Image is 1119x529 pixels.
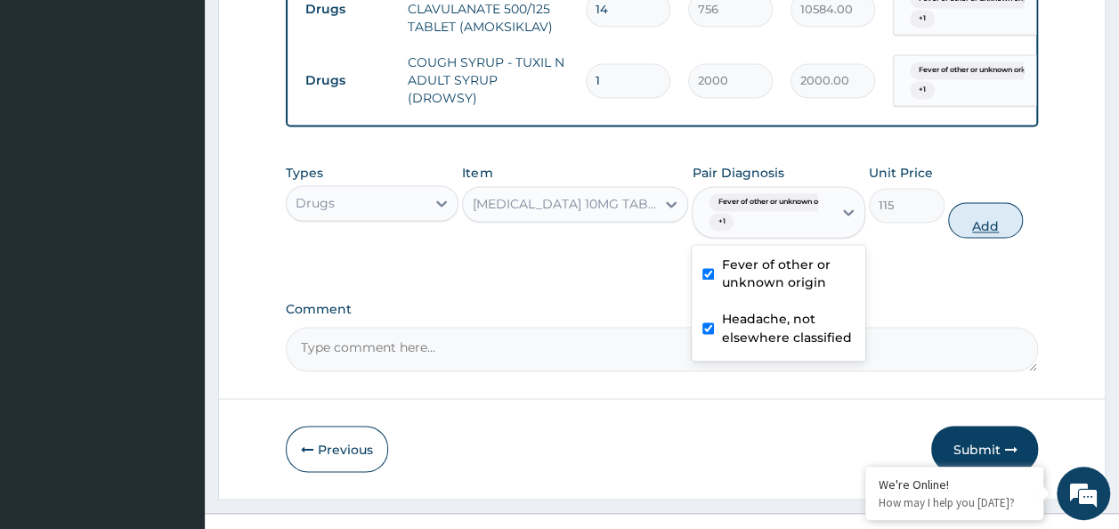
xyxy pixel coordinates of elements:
img: d_794563401_company_1708531726252_794563401 [33,89,72,134]
div: We're Online! [879,476,1030,492]
div: Chat with us now [93,100,299,123]
span: + 1 [910,81,935,99]
label: Fever of other or unknown origin [721,256,855,291]
span: Fever of other or unknown orig... [910,61,1042,79]
div: Minimize live chat window [292,9,335,52]
span: We're online! [103,154,246,334]
button: Previous [286,426,388,472]
span: Fever of other or unknown orig... [709,193,841,211]
td: COUGH SYRUP - TUXIL N ADULT SYRUP (DROWSY) [399,45,577,116]
div: [MEDICAL_DATA] 10MG TABLET [472,195,657,213]
div: Drugs [296,194,335,212]
span: + 1 [709,213,734,231]
button: Submit [931,426,1038,472]
td: Drugs [296,64,399,97]
textarea: Type your message and hit 'Enter' [9,346,339,408]
label: Item [462,164,492,182]
label: Comment [286,302,1039,317]
label: Unit Price [869,164,933,182]
label: Pair Diagnosis [692,164,783,182]
button: Add [948,202,1024,238]
p: How may I help you today? [879,495,1030,510]
label: Types [286,166,323,181]
span: + 1 [910,10,935,28]
label: Headache, not elsewhere classified [721,310,855,346]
